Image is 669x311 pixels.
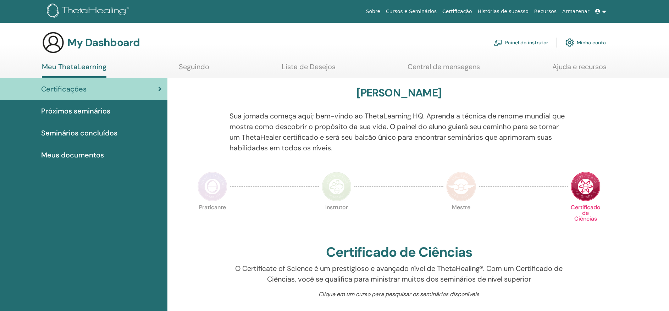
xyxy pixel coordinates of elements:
[230,263,568,284] p: O Certificate of Science é um prestigioso e avançado nível de ThetaHealing®. Com um Certificado d...
[41,106,110,116] span: Próximos seminários
[439,5,475,18] a: Certificação
[565,35,606,50] a: Minha conta
[446,172,476,201] img: Master
[47,4,132,20] img: logo.png
[42,31,65,54] img: generic-user-icon.jpg
[494,39,502,46] img: chalkboard-teacher.svg
[230,111,568,153] p: Sua jornada começa aqui; bem-vindo ao ThetaLearning HQ. Aprenda a técnica de renome mundial que m...
[531,5,559,18] a: Recursos
[322,172,352,201] img: Instructor
[565,37,574,49] img: cog.svg
[41,84,87,94] span: Certificações
[42,62,106,78] a: Meu ThetaLearning
[230,290,568,299] p: Clique em um curso para pesquisar os seminários disponíveis
[282,62,336,76] a: Lista de Desejos
[322,205,352,234] p: Instrutor
[67,36,140,49] h3: My Dashboard
[559,5,592,18] a: Armazenar
[356,87,441,99] h3: [PERSON_NAME]
[446,205,476,234] p: Mestre
[383,5,439,18] a: Cursos e Seminários
[571,172,601,201] img: Certificate of Science
[179,62,209,76] a: Seguindo
[363,5,383,18] a: Sobre
[198,172,227,201] img: Practitioner
[41,128,117,138] span: Seminários concluídos
[198,205,227,234] p: Praticante
[408,62,480,76] a: Central de mensagens
[571,205,601,234] p: Certificado de Ciências
[475,5,531,18] a: Histórias de sucesso
[41,150,104,160] span: Meus documentos
[326,244,472,261] h2: Certificado de Ciências
[494,35,548,50] a: Painel do instrutor
[552,62,607,76] a: Ajuda e recursos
